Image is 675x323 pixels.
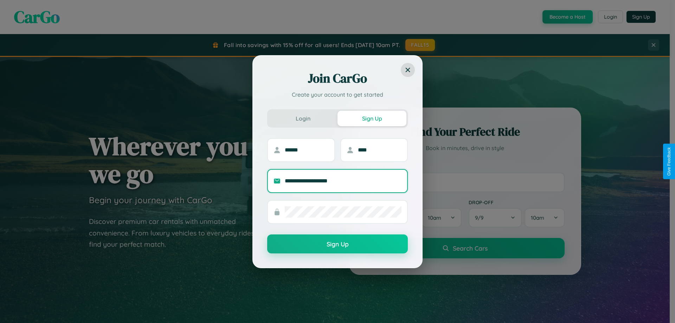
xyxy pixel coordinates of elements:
h2: Join CarGo [267,70,408,87]
p: Create your account to get started [267,90,408,99]
button: Sign Up [337,111,406,126]
button: Sign Up [267,234,408,253]
div: Give Feedback [667,147,671,176]
button: Login [269,111,337,126]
